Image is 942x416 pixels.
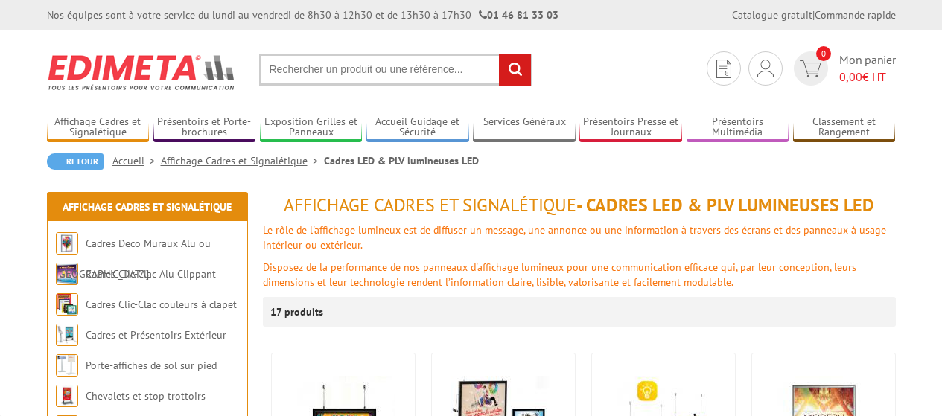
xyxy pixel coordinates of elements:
[56,237,211,281] a: Cadres Deco Muraux Alu ou [GEOGRAPHIC_DATA]
[366,115,469,140] a: Accueil Guidage et Sécurité
[86,298,237,311] a: Cadres Clic-Clac couleurs à clapet
[263,260,856,289] font: Disposez de la performance de nos panneaux d'affichage lumineux pour une communication efficace q...
[263,223,886,252] font: Le rôle de l'affichage lumineux est de diffuser un message, une annonce ou une information à trav...
[757,60,774,77] img: devis rapide
[56,232,78,255] img: Cadres Deco Muraux Alu ou Bois
[499,54,531,86] input: rechercher
[839,51,896,86] span: Mon panier
[63,200,232,214] a: Affichage Cadres et Signalétique
[112,154,161,167] a: Accueil
[56,354,78,377] img: Porte-affiches de sol sur pied
[800,60,821,77] img: devis rapide
[716,60,731,78] img: devis rapide
[479,8,558,22] strong: 01 46 81 33 03
[579,115,682,140] a: Présentoirs Presse et Journaux
[263,196,896,215] h1: - Cadres LED & PLV lumineuses LED
[324,153,479,168] li: Cadres LED & PLV lumineuses LED
[473,115,576,140] a: Services Généraux
[815,8,896,22] a: Commande rapide
[687,115,789,140] a: Présentoirs Multimédia
[86,359,217,372] a: Porte-affiches de sol sur pied
[270,297,326,327] p: 17 produits
[161,154,324,167] a: Affichage Cadres et Signalétique
[284,193,576,217] span: Affichage Cadres et Signalétique
[732,8,812,22] a: Catalogue gratuit
[732,7,896,22] div: |
[86,389,206,403] a: Chevalets et stop trottoirs
[839,68,896,86] span: € HT
[56,324,78,346] img: Cadres et Présentoirs Extérieur
[816,46,831,61] span: 0
[86,328,226,342] a: Cadres et Présentoirs Extérieur
[259,54,532,86] input: Rechercher un produit ou une référence...
[56,385,78,407] img: Chevalets et stop trottoirs
[839,69,862,84] span: 0,00
[86,267,216,281] a: Cadres Clic-Clac Alu Clippant
[47,115,150,140] a: Affichage Cadres et Signalétique
[47,45,237,100] img: Edimeta
[793,115,896,140] a: Classement et Rangement
[56,293,78,316] img: Cadres Clic-Clac couleurs à clapet
[790,51,896,86] a: devis rapide 0 Mon panier 0,00€ HT
[47,7,558,22] div: Nos équipes sont à votre service du lundi au vendredi de 8h30 à 12h30 et de 13h30 à 17h30
[260,115,363,140] a: Exposition Grilles et Panneaux
[153,115,256,140] a: Présentoirs et Porte-brochures
[47,153,104,170] a: Retour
